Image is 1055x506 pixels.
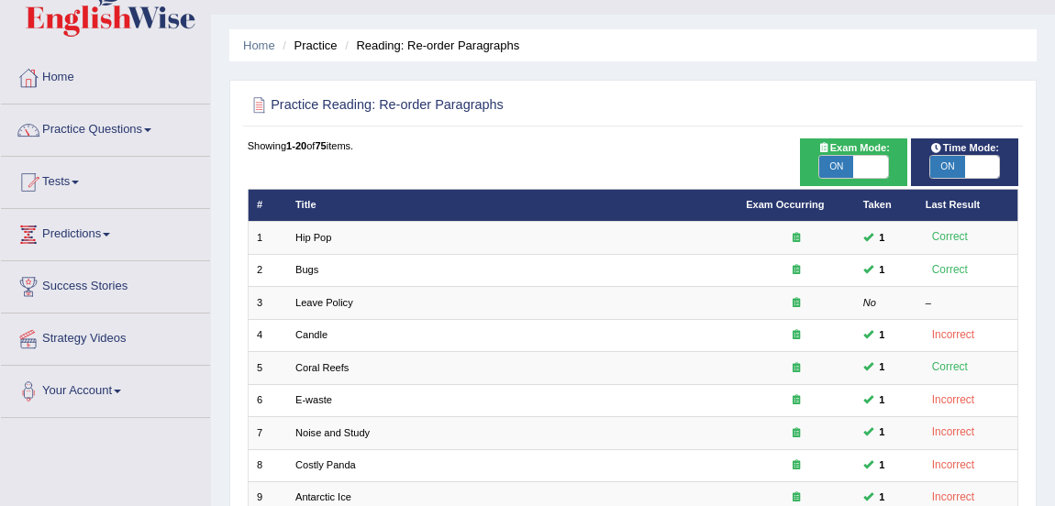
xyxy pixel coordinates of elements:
a: Your Account [1,366,210,412]
span: You can still take this question [873,424,891,441]
div: Exam occurring question [746,393,846,408]
td: 4 [248,319,287,351]
div: Exam occurring question [746,490,846,505]
a: Noise and Study [295,427,370,438]
div: Incorrect [926,391,982,410]
li: Practice [278,37,337,54]
b: 75 [315,140,326,151]
th: Taken [854,189,916,221]
a: E-waste [295,394,332,405]
div: Correct [926,358,974,377]
div: – [926,296,1009,311]
a: Predictions [1,209,210,255]
span: ON [930,156,964,178]
span: You can still take this question [873,230,891,247]
div: Incorrect [926,423,982,442]
a: Hip Pop [295,232,331,243]
th: Title [287,189,738,221]
a: Candle [295,329,328,340]
td: 3 [248,287,287,319]
div: Exam occurring question [746,426,846,441]
div: Exam occurring question [746,458,846,473]
div: Exam occurring question [746,263,846,278]
div: Showing of items. [248,138,1019,153]
td: 6 [248,384,287,416]
a: Costly Panda [295,459,356,470]
span: You can still take this question [873,489,891,506]
a: Success Stories [1,261,210,307]
b: 1-20 [286,140,306,151]
span: Exam Mode: [811,140,895,157]
div: Show exams occurring in exams [800,138,908,186]
td: 7 [248,417,287,449]
a: Exam Occurring [746,199,824,210]
th: Last Result [916,189,1018,221]
a: Bugs [295,264,318,275]
div: Exam occurring question [746,231,846,246]
a: Leave Policy [295,297,353,308]
div: Incorrect [926,456,982,475]
div: Exam occurring question [746,328,846,343]
td: 1 [248,222,287,254]
h2: Practice Reading: Re-order Paragraphs [248,93,726,117]
a: Tests [1,157,210,203]
a: Home [243,38,275,52]
li: Reading: Re-order Paragraphs [340,37,519,54]
div: Incorrect [926,326,982,345]
span: You can still take this question [873,262,891,279]
div: Exam occurring question [746,361,846,376]
span: You can still take this question [873,392,891,409]
th: # [248,189,287,221]
a: Antarctic Ice [295,491,351,502]
span: You can still take this question [873,457,891,474]
a: Strategy Videos [1,313,210,359]
div: Exam occurring question [746,296,846,311]
td: 5 [248,352,287,384]
span: ON [819,156,853,178]
a: Practice Questions [1,104,210,150]
a: Coral Reefs [295,362,349,373]
a: Home [1,52,210,98]
em: No [863,297,876,308]
div: Correct [926,261,974,280]
span: You can still take this question [873,359,891,376]
td: 8 [248,449,287,481]
span: You can still take this question [873,327,891,344]
span: Time Mode: [924,140,1005,157]
td: 2 [248,254,287,286]
div: Correct [926,228,974,247]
